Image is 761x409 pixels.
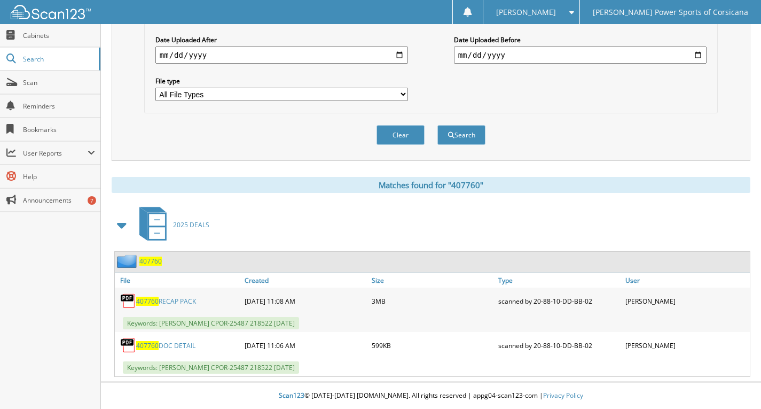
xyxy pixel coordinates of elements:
[593,9,748,16] span: [PERSON_NAME] Power Sports of Corsicana
[376,125,425,145] button: Clear
[496,290,623,312] div: scanned by 20-88-10-DD-BB-02
[496,335,623,356] div: scanned by 20-88-10-DD-BB-02
[23,55,93,64] span: Search
[136,297,159,306] span: 407760
[23,196,95,205] span: Announcements
[23,102,95,111] span: Reminders
[139,257,162,266] a: 407760
[173,220,209,229] span: 2025 DEALS
[369,290,496,312] div: 3MB
[133,204,209,246] a: 2025 DEALS
[496,273,623,288] a: Type
[136,297,196,306] a: 407760RECAP PACK
[117,254,139,268] img: folder2.png
[242,335,369,356] div: [DATE] 11:06 AM
[454,35,707,44] label: Date Uploaded Before
[369,273,496,288] a: Size
[23,149,88,158] span: User Reports
[437,125,485,145] button: Search
[279,391,304,400] span: Scan123
[496,9,556,16] span: [PERSON_NAME]
[242,290,369,312] div: [DATE] 11:08 AM
[136,341,159,350] span: 407760
[155,47,409,64] input: start
[155,35,409,44] label: Date Uploaded After
[136,341,195,350] a: 407760DOC DETAIL
[369,335,496,356] div: 599KB
[242,273,369,288] a: Created
[115,273,242,288] a: File
[23,125,95,134] span: Bookmarks
[120,293,136,309] img: PDF.png
[23,31,95,40] span: Cabinets
[120,337,136,353] img: PDF.png
[454,47,707,64] input: end
[123,361,299,374] span: Keywords: [PERSON_NAME] CPOR-25487 218522 [DATE]
[23,78,95,87] span: Scan
[88,196,96,205] div: 7
[101,383,761,409] div: © [DATE]-[DATE] [DOMAIN_NAME]. All rights reserved | appg04-scan123-com |
[123,317,299,329] span: Keywords: [PERSON_NAME] CPOR-25487 218522 [DATE]
[708,358,761,409] iframe: Chat Widget
[11,5,91,19] img: scan123-logo-white.svg
[623,290,750,312] div: [PERSON_NAME]
[623,335,750,356] div: [PERSON_NAME]
[112,177,750,193] div: Matches found for "407760"
[23,172,95,181] span: Help
[623,273,750,288] a: User
[543,391,583,400] a: Privacy Policy
[155,76,409,86] label: File type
